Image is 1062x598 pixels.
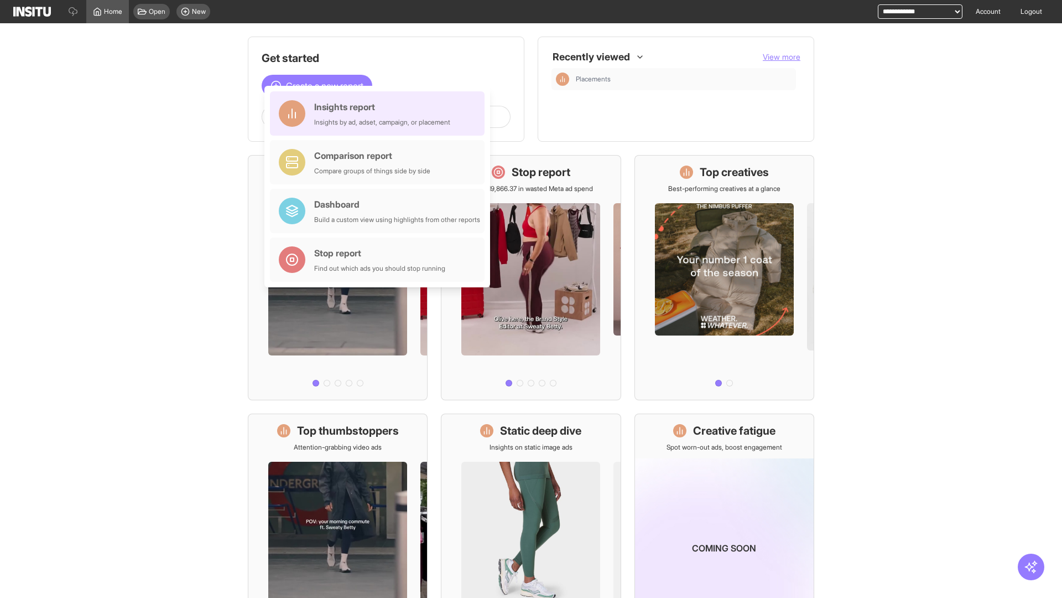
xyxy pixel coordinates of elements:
[314,100,450,114] div: Insights report
[294,443,382,452] p: Attention-grabbing video ads
[576,75,792,84] span: Placements
[262,75,372,97] button: Create a new report
[500,423,581,439] h1: Static deep dive
[314,118,450,127] div: Insights by ad, adset, campaign, or placement
[576,75,611,84] span: Placements
[314,264,445,273] div: Find out which ads you should stop running
[286,79,363,92] span: Create a new report
[468,184,593,193] p: Save £19,866.37 in wasted Meta ad spend
[314,167,430,176] div: Compare groups of things side by side
[13,7,51,17] img: Logo
[556,73,569,86] div: Insights
[314,149,430,162] div: Comparison report
[700,164,769,180] h1: Top creatives
[512,164,570,180] h1: Stop report
[248,155,428,400] a: What's live nowSee all active ads instantly
[763,52,800,61] span: View more
[149,7,165,16] span: Open
[668,184,780,193] p: Best-performing creatives at a glance
[441,155,621,400] a: Stop reportSave £19,866.37 in wasted Meta ad spend
[314,246,445,260] div: Stop report
[104,7,122,16] span: Home
[262,50,511,66] h1: Get started
[314,215,480,224] div: Build a custom view using highlights from other reports
[297,423,399,439] h1: Top thumbstoppers
[634,155,814,400] a: Top creativesBest-performing creatives at a glance
[192,7,206,16] span: New
[763,51,800,63] button: View more
[490,443,572,452] p: Insights on static image ads
[314,198,480,211] div: Dashboard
